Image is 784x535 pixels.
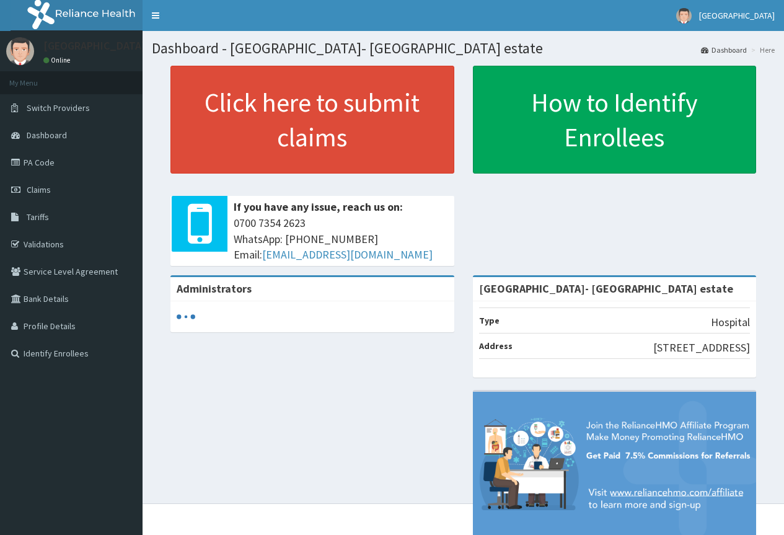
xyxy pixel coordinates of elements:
[152,40,775,56] h1: Dashboard - [GEOGRAPHIC_DATA]- [GEOGRAPHIC_DATA] estate
[711,314,750,330] p: Hospital
[676,8,692,24] img: User Image
[27,102,90,113] span: Switch Providers
[27,130,67,141] span: Dashboard
[701,45,747,55] a: Dashboard
[479,340,513,352] b: Address
[473,66,757,174] a: How to Identify Enrollees
[6,37,34,65] img: User Image
[653,340,750,356] p: [STREET_ADDRESS]
[27,211,49,223] span: Tariffs
[262,247,433,262] a: [EMAIL_ADDRESS][DOMAIN_NAME]
[234,200,403,214] b: If you have any issue, reach us on:
[170,66,454,174] a: Click here to submit claims
[699,10,775,21] span: [GEOGRAPHIC_DATA]
[43,56,73,64] a: Online
[479,315,500,326] b: Type
[479,281,733,296] strong: [GEOGRAPHIC_DATA]- [GEOGRAPHIC_DATA] estate
[43,40,146,51] p: [GEOGRAPHIC_DATA]
[748,45,775,55] li: Here
[177,307,195,326] svg: audio-loading
[27,184,51,195] span: Claims
[177,281,252,296] b: Administrators
[234,215,448,263] span: 0700 7354 2623 WhatsApp: [PHONE_NUMBER] Email:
